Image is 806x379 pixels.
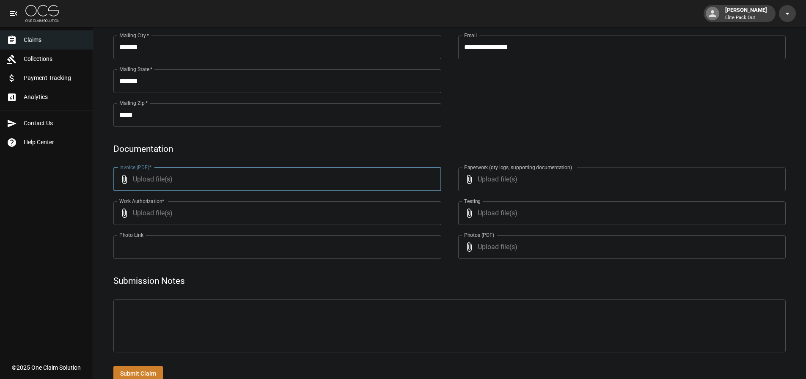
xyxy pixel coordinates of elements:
[24,119,86,128] span: Contact Us
[24,55,86,63] span: Collections
[119,164,152,171] label: Invoice (PDF)*
[464,32,477,39] label: Email
[133,168,418,191] span: Upload file(s)
[722,6,770,21] div: [PERSON_NAME]
[464,231,494,239] label: Photos (PDF)
[24,36,86,44] span: Claims
[24,74,86,82] span: Payment Tracking
[119,198,165,205] label: Work Authorization*
[119,231,143,239] label: Photo Link
[24,138,86,147] span: Help Center
[478,201,763,225] span: Upload file(s)
[25,5,59,22] img: ocs-logo-white-transparent.png
[119,32,149,39] label: Mailing City
[119,99,148,107] label: Mailing Zip
[725,14,767,22] p: Elite Pack Out
[133,201,418,225] span: Upload file(s)
[5,5,22,22] button: open drawer
[119,66,152,73] label: Mailing State
[464,164,572,171] label: Paperwork (dry logs, supporting documentation)
[24,93,86,102] span: Analytics
[464,198,481,205] label: Testing
[478,235,763,259] span: Upload file(s)
[478,168,763,191] span: Upload file(s)
[12,363,81,372] div: © 2025 One Claim Solution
